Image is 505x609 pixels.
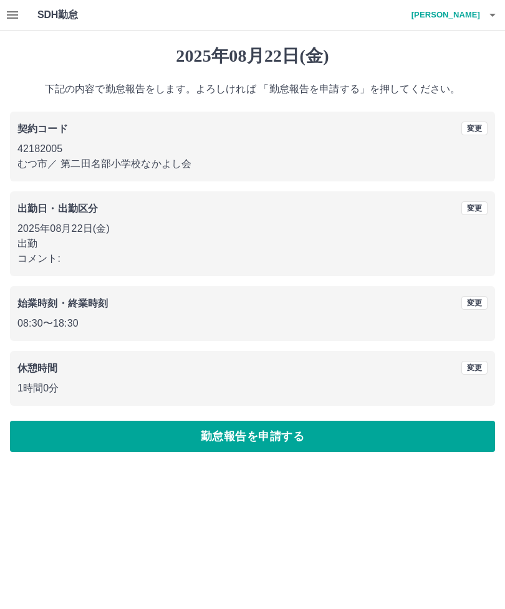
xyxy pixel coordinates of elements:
b: 休憩時間 [17,363,58,373]
button: 変更 [461,122,488,135]
button: 勤怠報告を申請する [10,421,495,452]
p: 下記の内容で勤怠報告をします。よろしければ 「勤怠報告を申請する」を押してください。 [10,82,495,97]
p: 08:30 〜 18:30 [17,316,488,331]
b: 出勤日・出勤区分 [17,203,98,214]
button: 変更 [461,361,488,375]
p: 42182005 [17,141,488,156]
p: むつ市 ／ 第二田名部小学校なかよし会 [17,156,488,171]
b: 契約コード [17,123,68,134]
p: 1時間0分 [17,381,488,396]
p: コメント: [17,251,488,266]
button: 変更 [461,296,488,310]
b: 始業時刻・終業時刻 [17,298,108,309]
h1: 2025年08月22日(金) [10,46,495,67]
p: 2025年08月22日(金) [17,221,488,236]
button: 変更 [461,201,488,215]
p: 出勤 [17,236,488,251]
